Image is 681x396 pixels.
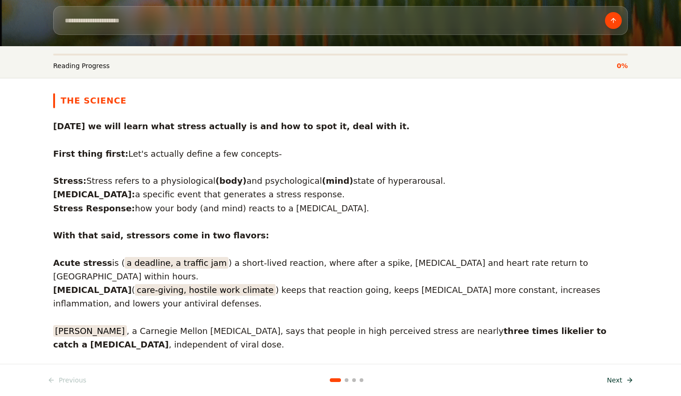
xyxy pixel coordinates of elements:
li: a specific event that generates a stress response. [53,188,628,201]
strong: First thing first: [53,149,128,159]
li: how your body (and mind) reacts to a [MEDICAL_DATA]. [53,201,628,229]
span: 0 % [617,61,628,70]
strong: Acute stress [53,258,112,268]
strong: (mind) [322,176,353,186]
strong: [MEDICAL_DATA] [53,285,132,295]
strong: (body) [215,176,246,186]
strong: [DATE] we will learn what stress actually is and how to spot it, deal with it. [53,121,410,131]
strong: Stress: [53,176,86,186]
li: ( ) keeps that reaction going, keeps [MEDICAL_DATA] more constant, increases inflammation, and lo... [53,283,628,324]
p: , a Carnegie Mellon [MEDICAL_DATA], says that people in high perceived stress are nearly , indepe... [53,324,628,365]
li: Stress refers to a physiological and psychological state of hyperarousal. [53,174,628,188]
p: Let's actually define a few concepts- [53,147,628,174]
mark: a deadline, a traffic jam [125,257,228,269]
button: Next [601,372,639,389]
li: is ( ) a short-lived reaction, where after a spike, [MEDICAL_DATA] and heart rate return to [GEOG... [53,256,628,284]
strong: With that said, stressors come in two flavors: [53,230,269,240]
mark: care-giving, hostile work climate [135,284,275,296]
h2: The Science [61,94,127,107]
span: Reading Progress [53,61,110,70]
strong: [MEDICAL_DATA]: [53,189,135,199]
strong: Stress Response: [53,203,135,213]
mark: [PERSON_NAME] [53,325,127,337]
